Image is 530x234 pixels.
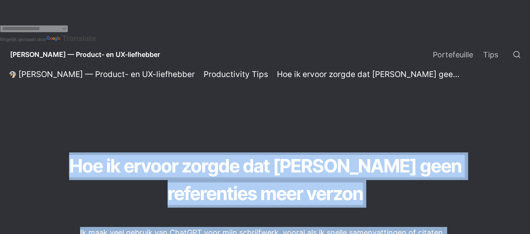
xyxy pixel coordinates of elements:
[201,69,271,80] a: Productivity Tips
[198,71,200,78] span: /
[274,69,464,80] a: Hoe ik ervoor zorgde dat [PERSON_NAME] geen referenties meer verzon
[204,69,268,80] div: Productivity Tips
[10,50,160,59] font: [PERSON_NAME] — Product- en UX-liefhebber
[47,36,62,42] img: Google Translate
[428,43,478,66] a: Portefeuille
[47,34,96,43] a: Translate
[18,69,195,79] font: [PERSON_NAME] — Product- en UX-liefhebber
[271,71,274,78] span: /
[7,69,197,80] a: [PERSON_NAME] — Product- en UX-liefhebber
[483,50,498,59] font: Tips
[478,43,503,66] a: Tips
[69,155,465,205] font: Hoe ik ervoor zorgde dat [PERSON_NAME] geen referenties meer verzon
[433,50,473,59] font: Portefeuille
[3,43,167,66] a: [PERSON_NAME] — Product- en UX-liefhebber
[9,71,16,78] img: Daniel Lee — Product- en UX-liefhebber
